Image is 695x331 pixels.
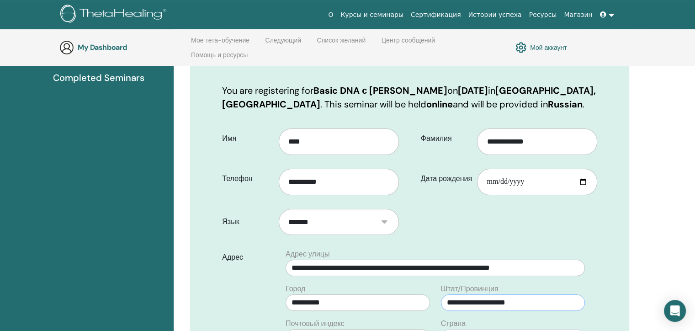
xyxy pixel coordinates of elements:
[407,6,465,23] a: Сертификация
[191,37,249,51] a: Мое тета-обучение
[222,84,597,111] p: You are registering for on in . This seminar will be held and will be provided in .
[215,249,280,266] label: Адрес
[286,318,345,329] label: Почтовый индекс
[215,170,279,187] label: Телефон
[324,6,337,23] a: О
[53,71,144,85] span: Completed Seminars
[457,85,488,96] b: [DATE]
[222,85,595,110] b: [GEOGRAPHIC_DATA], [GEOGRAPHIC_DATA]
[222,50,597,66] h3: Подтвердите регистрацию
[560,6,596,23] a: Магазин
[441,283,499,294] label: Штат/Провинция
[286,249,329,260] label: Адрес улицы
[515,40,526,55] img: cog.svg
[60,5,170,25] img: logo.png
[215,130,279,147] label: Имя
[215,213,279,230] label: Язык
[426,98,453,110] b: online
[382,37,435,51] a: Центр сообщений
[414,170,477,187] label: Дата рождения
[59,40,74,55] img: generic-user-icon.jpg
[286,283,305,294] label: Город
[465,6,525,23] a: Истории успеха
[414,130,477,147] label: Фамилия
[317,37,366,51] a: Список желаний
[441,318,466,329] label: Страна
[664,300,686,322] div: Open Intercom Messenger
[313,85,447,96] b: Basic DNA с [PERSON_NAME]
[525,6,561,23] a: Ресурсы
[337,6,407,23] a: Курсы и семинары
[78,43,169,52] h3: My Dashboard
[515,40,567,55] a: Мой аккаунт
[548,98,583,110] b: Russian
[191,51,248,66] a: Помощь и ресурсы
[265,37,301,51] a: Следующий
